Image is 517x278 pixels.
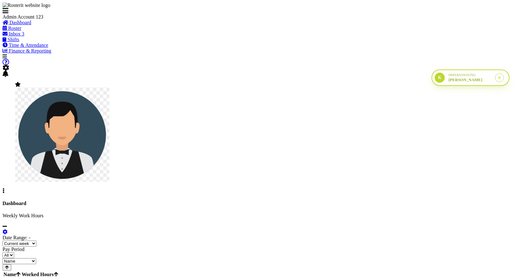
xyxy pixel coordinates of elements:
[8,25,21,31] span: Roster
[9,42,48,48] span: Time & Attendance
[3,20,31,25] a: Dashboard
[495,73,504,82] button: Stop impersonation
[9,31,20,36] span: Inbox
[3,31,24,36] a: Inbox 3
[448,77,491,82] div: [PERSON_NAME]
[15,87,109,182] img: wu-kevin5aaed71ed01d5805973613cd15694a89.png
[448,73,491,77] div: Impersonating
[3,37,19,42] a: Shifts
[3,247,25,252] label: Pay Period
[3,201,514,206] h4: Dashboard
[3,235,30,240] label: Date Range: -
[8,37,19,42] span: Shifts
[3,42,48,48] a: Time & Attendance
[9,20,31,25] span: Dashboard
[438,75,442,80] span: K
[3,25,21,31] a: Roster
[3,272,20,277] span: Name
[3,14,97,20] div: Admin Account 123
[3,3,50,8] img: Rosterit website logo
[3,213,514,219] p: Weekly Work Hours
[22,31,24,36] span: 3
[9,48,51,53] span: Finance & Reporting
[22,272,58,277] span: Worked Hours
[3,224,7,229] a: minimize
[3,48,51,53] a: Finance & Reporting
[3,229,8,235] a: settings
